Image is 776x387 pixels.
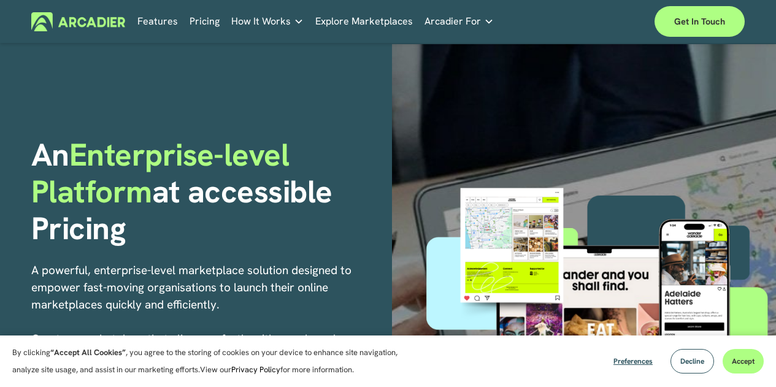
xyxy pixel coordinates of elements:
a: folder dropdown [424,12,494,31]
button: Decline [670,349,714,374]
a: Privacy Policy [231,364,280,375]
span: Accept [732,356,755,366]
a: Pricing [190,12,220,31]
span: Preferences [613,356,653,366]
strong: “Accept All Cookies” [50,347,126,358]
span: Arcadier For [424,13,481,30]
span: Decline [680,356,704,366]
img: Arcadier [31,12,125,31]
p: By clicking , you agree to the storing of cookies on your device to enhance site navigation, anal... [12,344,411,378]
a: Explore Marketplaces [315,12,413,31]
a: Get in touch [655,6,745,37]
button: Preferences [604,349,662,374]
span: How It Works [231,13,291,30]
button: Accept [723,349,764,374]
h1: An at accessible Pricing [31,136,384,247]
a: folder dropdown [231,12,304,31]
span: Enterprise-level Platform [31,134,297,212]
a: Features [137,12,178,31]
